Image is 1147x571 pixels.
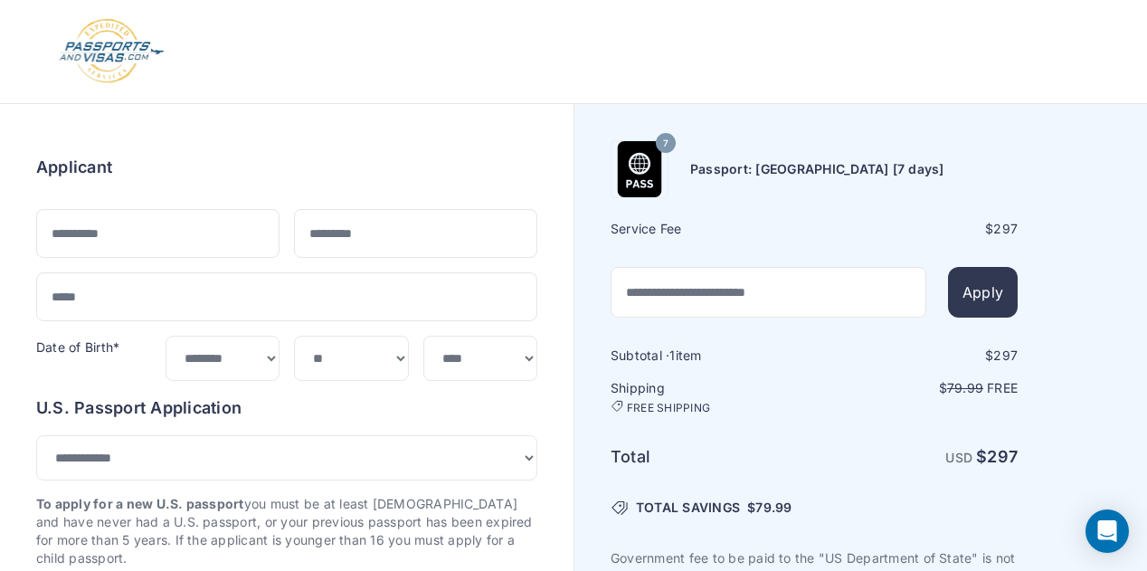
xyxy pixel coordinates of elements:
button: Apply [948,267,1018,318]
span: 7 [663,132,668,156]
img: Product Name [611,141,668,197]
strong: To apply for a new U.S. passport [36,496,244,511]
h6: Passport: [GEOGRAPHIC_DATA] [7 days] [690,160,944,178]
p: $ [816,379,1018,397]
span: 79.99 [755,500,792,515]
span: 79.99 [947,380,983,395]
span: $ [747,499,792,517]
p: you must be at least [DEMOGRAPHIC_DATA] and have never had a U.S. passport, or your previous pass... [36,495,537,567]
h6: U.S. Passport Application [36,395,537,421]
span: 297 [993,221,1018,236]
h6: Applicant [36,155,112,180]
strong: $ [976,447,1018,466]
span: 1 [669,347,675,363]
span: FREE SHIPPING [627,401,710,415]
h6: Subtotal · item [611,347,812,365]
span: 297 [987,447,1018,466]
h6: Service Fee [611,220,812,238]
span: 297 [993,347,1018,363]
div: $ [816,220,1018,238]
h6: Total [611,444,812,470]
div: Open Intercom Messenger [1085,509,1129,553]
img: Logo [58,18,166,85]
span: Free [987,380,1018,395]
span: USD [945,450,972,465]
label: Date of Birth* [36,339,119,355]
span: TOTAL SAVINGS [636,499,740,517]
div: $ [816,347,1018,365]
h6: Shipping [611,379,812,415]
